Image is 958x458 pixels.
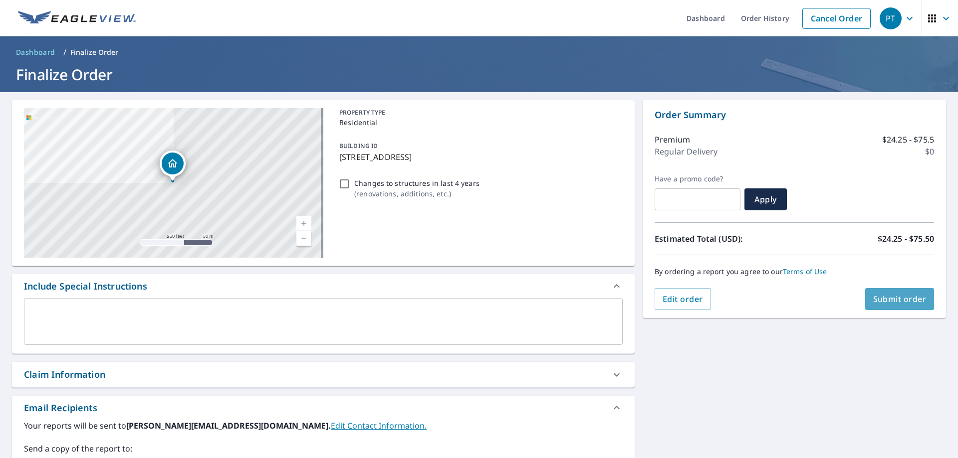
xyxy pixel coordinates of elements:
[12,362,635,387] div: Claim Information
[339,117,619,128] p: Residential
[331,420,427,431] a: EditContactInfo
[24,280,147,293] div: Include Special Instructions
[802,8,871,29] a: Cancel Order
[878,233,934,245] p: $24.25 - $75.50
[880,7,902,29] div: PT
[24,368,105,381] div: Claim Information
[296,231,311,246] a: Current Level 17, Zoom Out
[865,288,935,310] button: Submit order
[12,44,59,60] a: Dashboard
[24,401,97,415] div: Email Recipients
[655,288,711,310] button: Edit order
[752,194,779,205] span: Apply
[296,216,311,231] a: Current Level 17, Zoom In
[339,151,619,163] p: [STREET_ADDRESS]
[160,151,186,181] div: Dropped pin, building 1, Residential property, 30 Shore Dr Merrimack, NH 03054
[16,47,55,57] span: Dashboard
[339,108,619,117] p: PROPERTY TYPE
[655,174,740,183] label: Have a promo code?
[24,443,623,455] label: Send a copy of the report to:
[12,396,635,420] div: Email Recipients
[655,108,934,122] p: Order Summary
[663,294,703,305] span: Edit order
[354,178,479,188] p: Changes to structures in last 4 years
[12,64,946,85] h1: Finalize Order
[744,188,787,210] button: Apply
[18,11,136,26] img: EV Logo
[24,420,623,432] label: Your reports will be sent to
[126,420,331,431] b: [PERSON_NAME][EMAIL_ADDRESS][DOMAIN_NAME].
[63,46,66,58] li: /
[354,188,479,199] p: ( renovations, additions, etc. )
[925,146,934,157] p: $0
[655,267,934,276] p: By ordering a report you agree to our
[12,274,635,298] div: Include Special Instructions
[70,47,119,57] p: Finalize Order
[12,44,946,60] nav: breadcrumb
[655,233,794,245] p: Estimated Total (USD):
[655,134,690,146] p: Premium
[339,142,378,150] p: BUILDING ID
[783,267,827,276] a: Terms of Use
[655,146,718,157] p: Regular Delivery
[873,294,927,305] span: Submit order
[882,134,934,146] p: $24.25 - $75.5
